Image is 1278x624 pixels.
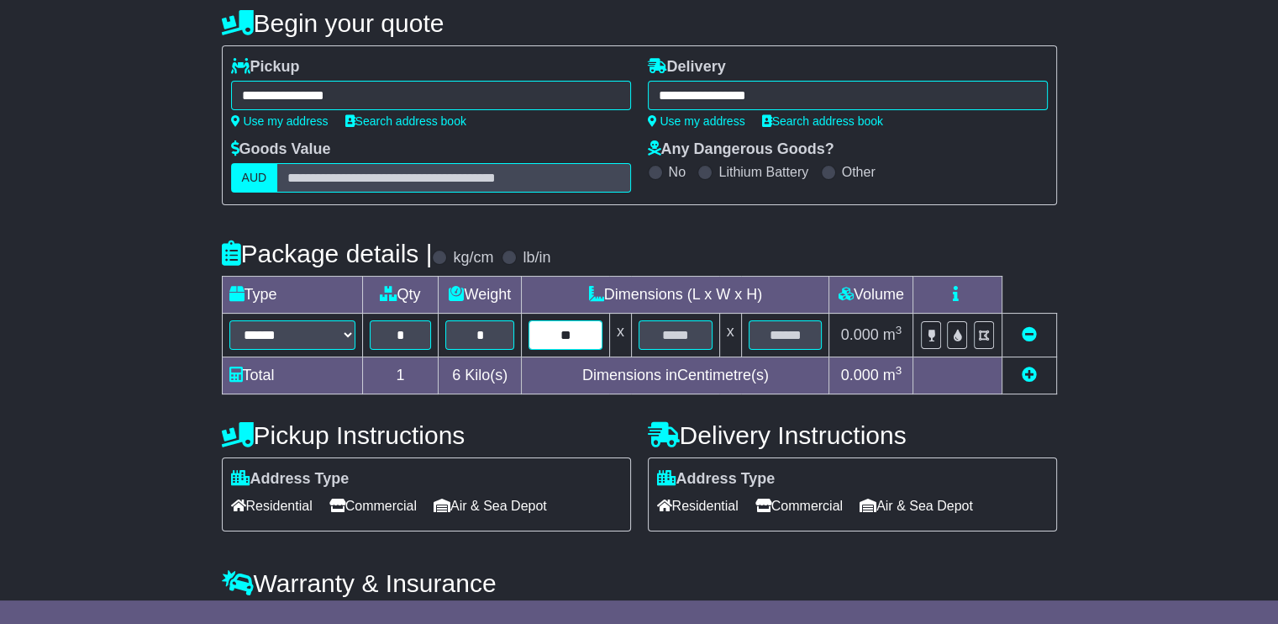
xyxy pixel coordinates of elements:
[523,249,550,267] label: lb/in
[883,367,902,383] span: m
[522,277,829,314] td: Dimensions (L x W x H)
[222,9,1057,37] h4: Begin your quote
[231,140,331,159] label: Goods Value
[657,493,739,519] span: Residential
[883,326,902,343] span: m
[657,470,776,489] label: Address Type
[648,58,726,77] label: Delivery
[1022,326,1037,343] a: Remove this item
[222,421,631,449] h4: Pickup Instructions
[669,164,686,180] label: No
[841,367,879,383] span: 0.000
[829,277,913,314] td: Volume
[231,493,313,519] span: Residential
[762,114,883,128] a: Search address book
[439,357,522,394] td: Kilo(s)
[231,163,278,193] label: AUD
[719,314,741,357] td: x
[231,58,300,77] label: Pickup
[222,277,362,314] td: Type
[609,314,631,357] td: x
[896,364,902,377] sup: 3
[222,569,1057,597] h4: Warranty & Insurance
[860,493,973,519] span: Air & Sea Depot
[648,421,1057,449] h4: Delivery Instructions
[231,114,329,128] a: Use my address
[329,493,417,519] span: Commercial
[439,277,522,314] td: Weight
[434,493,547,519] span: Air & Sea Depot
[453,249,493,267] label: kg/cm
[452,367,460,383] span: 6
[841,326,879,343] span: 0.000
[231,470,350,489] label: Address Type
[522,357,829,394] td: Dimensions in Centimetre(s)
[896,324,902,336] sup: 3
[648,140,834,159] label: Any Dangerous Goods?
[362,277,439,314] td: Qty
[842,164,876,180] label: Other
[1022,367,1037,383] a: Add new item
[222,357,362,394] td: Total
[362,357,439,394] td: 1
[345,114,466,128] a: Search address book
[648,114,745,128] a: Use my address
[222,240,433,267] h4: Package details |
[755,493,843,519] span: Commercial
[718,164,808,180] label: Lithium Battery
